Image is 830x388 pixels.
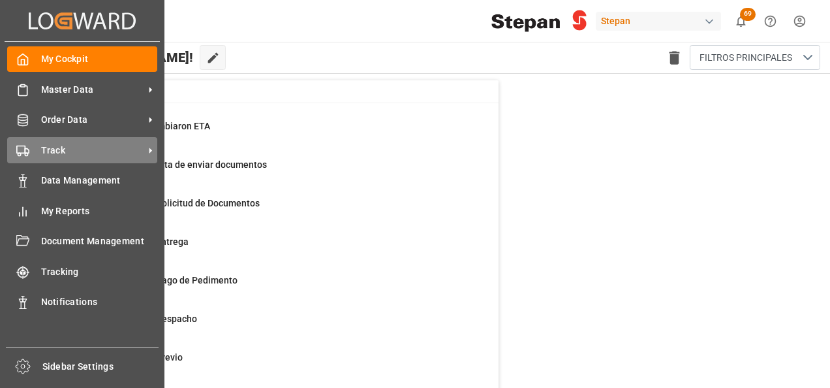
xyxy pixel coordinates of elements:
a: 5Pendiente de DespachoFinal Delivery [66,312,482,340]
span: Pendiente de Pago de Pedimento [99,275,238,285]
a: Data Management [7,168,157,193]
span: My Reports [41,204,158,218]
button: Stepan [596,8,726,33]
span: 69 [740,8,756,21]
a: My Cockpit [7,46,157,72]
a: 1Pendiente de Pago de PedimentoFinal Delivery [66,274,482,301]
a: Notifications [7,289,157,315]
span: Track [41,144,144,157]
span: Ordenes que falta de enviar documentos [99,159,267,170]
a: 3Ordenes para Solicitud de DocumentosPurchase Orders [66,197,482,224]
span: Ordenes para Solicitud de Documentos [99,198,260,208]
a: Tracking [7,259,157,284]
a: My Reports [7,198,157,223]
a: 32Embarques cambiaron ETAContainer Schema [66,120,482,147]
button: Help Center [756,7,785,36]
a: 102Pendiente de entregaFinal Delivery [66,235,482,263]
span: FILTROS PRINCIPALES [699,51,792,65]
span: Order Data [41,113,144,127]
span: Notifications [41,295,158,309]
span: Document Management [41,234,158,248]
span: Master Data [41,83,144,97]
a: 711Pendiente de PrevioFinal Delivery [66,351,482,378]
span: Data Management [41,174,158,187]
button: show 69 new notifications [726,7,756,36]
a: Document Management [7,229,157,254]
button: open menu [690,45,820,70]
a: 13Ordenes que falta de enviar documentosContainer Schema [66,158,482,186]
span: My Cockpit [41,52,158,66]
img: Stepan_Company_logo.svg.png_1713531530.png [491,10,587,33]
div: Stepan [596,12,721,31]
span: Sidebar Settings [42,360,159,374]
span: Tracking [41,265,158,279]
